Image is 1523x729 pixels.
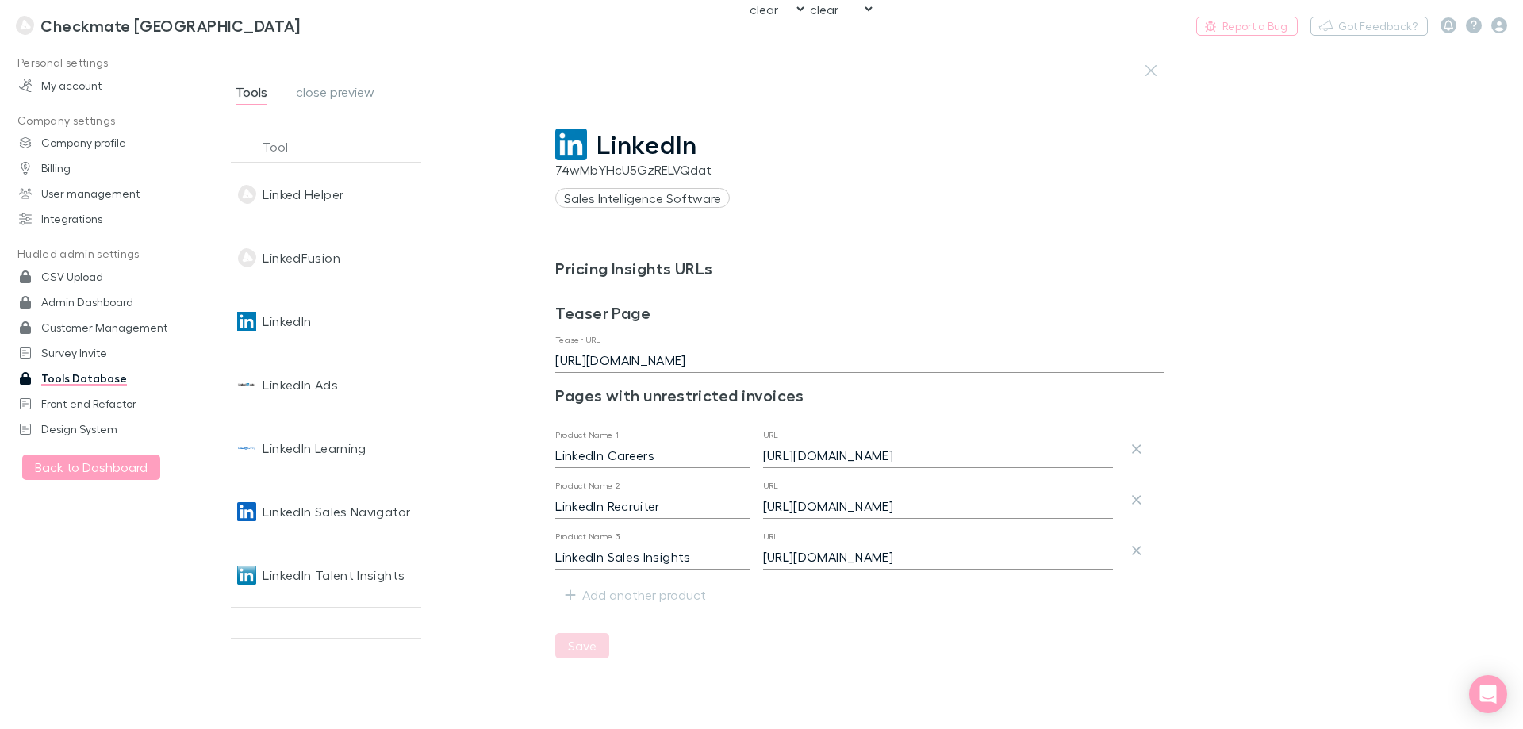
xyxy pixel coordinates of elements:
[1126,438,1148,460] button: Delete
[3,391,214,416] a: Front-end Refactor
[263,226,340,290] div: LinkedFusion
[3,244,214,264] p: Hudled admin settings
[263,163,343,226] div: Linked Helper
[1126,539,1148,562] button: Delete
[555,429,619,441] label: Product Name 1
[3,416,214,442] a: Design System
[22,455,160,480] button: Back to Dashboard
[555,129,587,160] img: LinkedIn's Logo
[555,334,600,346] label: Teaser URL
[236,84,267,105] span: Tools
[263,543,405,607] div: LinkedIn Talent Insights
[237,439,256,458] img: LinkedIn Learning's Logo
[237,248,256,267] img: LinkedFusion's Logo
[296,84,374,105] span: close preview
[763,429,778,441] label: URL
[3,315,214,340] a: Customer Management
[1469,675,1507,713] div: Open Intercom Messenger
[555,160,1164,179] div: 74wMbYHcU5GzRELVQdat
[237,502,256,521] img: LinkedIn Sales Navigator's Logo
[237,566,256,585] img: LinkedIn Talent Insights's Logo
[237,185,256,204] img: Linked Helper's Logo
[3,53,214,73] p: Personal settings
[555,129,1164,160] a: LinkedIn
[555,531,620,543] label: Product Name 3
[263,353,337,416] div: LinkedIn Ads
[3,111,214,131] p: Company settings
[597,129,697,159] span: LinkedIn
[555,582,719,608] button: Add another product
[6,6,310,44] a: Checkmate [GEOGRAPHIC_DATA]
[555,480,620,492] label: Product Name 2
[3,290,214,315] a: Admin Dashboard
[263,416,366,480] div: LinkedIn Learning
[1196,17,1298,36] a: Report a Bug
[555,633,609,658] button: Save
[263,131,307,163] button: Tool
[3,155,214,181] a: Billing
[1126,489,1148,511] button: Delete
[237,312,256,331] img: LinkedIn's Logo
[555,259,1164,278] h3: Pricing Insights URLs
[16,16,34,35] img: Checkmate New Zealand's Logo
[3,264,214,290] a: CSV Upload
[3,340,214,366] a: Survey Invite
[763,480,778,492] label: URL
[3,181,214,206] a: User management
[3,206,214,232] a: Integrations
[1310,17,1428,36] button: Got Feedback?
[3,366,214,391] a: Tools Database
[763,531,778,543] label: URL
[3,130,214,155] a: Company profile
[555,386,1164,405] h3: Pages with unrestricted invoices
[555,188,730,208] span: Sales Intelligence Software
[237,375,256,394] img: LinkedIn Ads's Logo
[3,73,214,98] a: My account
[555,303,1164,322] h3: Teaser Page
[263,290,311,353] div: LinkedIn
[263,480,410,543] div: LinkedIn Sales Navigator
[40,16,300,35] h3: Checkmate [GEOGRAPHIC_DATA]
